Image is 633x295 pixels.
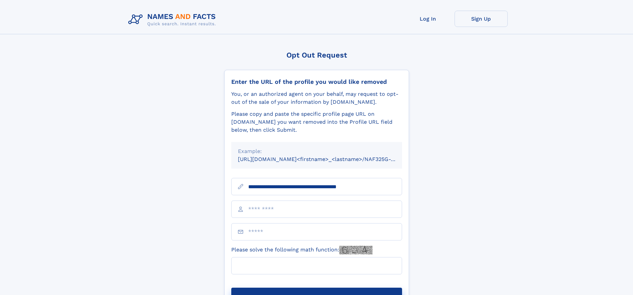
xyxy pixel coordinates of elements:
a: Sign Up [455,11,508,27]
img: Logo Names and Facts [126,11,221,29]
small: [URL][DOMAIN_NAME]<firstname>_<lastname>/NAF325G-xxxxxxxx [238,156,415,162]
label: Please solve the following math function: [231,246,372,254]
div: Example: [238,147,395,155]
a: Log In [401,11,455,27]
div: Opt Out Request [224,51,409,59]
div: Please copy and paste the specific profile page URL on [DOMAIN_NAME] you want removed into the Pr... [231,110,402,134]
div: You, or an authorized agent on your behalf, may request to opt-out of the sale of your informatio... [231,90,402,106]
div: Enter the URL of the profile you would like removed [231,78,402,85]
